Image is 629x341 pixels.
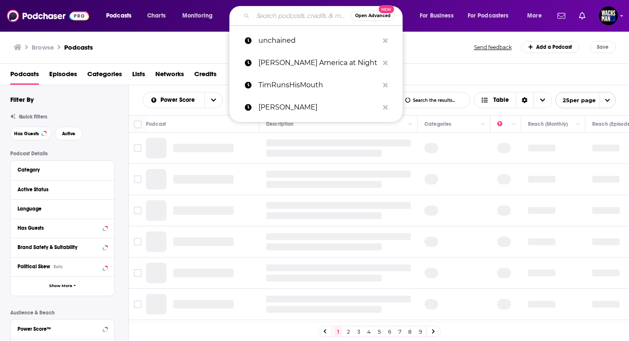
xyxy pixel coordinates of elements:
span: Toggle select row [134,144,142,152]
a: Credits [194,67,217,85]
a: Podcasts [64,43,93,51]
a: Lists [132,67,145,85]
a: Show notifications dropdown [554,9,569,23]
button: open menu [205,92,223,108]
button: Category [18,164,107,175]
button: Political SkewBeta [18,261,107,272]
a: 3 [354,326,363,337]
div: Beta [53,264,63,270]
button: Show profile menu [599,6,618,25]
span: Charts [147,10,166,22]
div: Language [18,206,102,212]
button: Show More [11,276,114,296]
a: Categories [87,67,122,85]
button: open menu [176,9,224,23]
span: New [379,5,394,13]
a: 8 [406,326,414,337]
button: Has Guests [10,127,51,140]
button: Column Actions [509,119,519,130]
button: open menu [143,97,205,103]
button: Choose View [474,92,552,108]
div: Reach (Monthly) [528,119,568,129]
button: open menu [521,9,552,23]
span: Toggle select row [134,207,142,214]
p: Chris Laxamana [258,96,379,119]
span: Quick Filters [19,114,47,120]
div: Categories [424,119,451,129]
a: unchained [229,30,403,52]
span: Toggle select row [134,175,142,183]
a: Episodes [49,67,77,85]
span: More [527,10,542,22]
a: Add a Podcast [521,41,580,53]
button: Active [55,127,83,140]
span: 25 per page [556,94,596,107]
a: 1 [334,326,342,337]
span: Table [493,97,509,103]
p: Audience & Reach [10,310,115,316]
span: Open Advanced [355,14,391,18]
button: Open AdvancedNew [351,11,395,21]
span: Podcasts [106,10,131,22]
div: Category [18,167,102,173]
div: Search podcasts, credits, & more... [237,6,411,26]
span: Show More [49,284,72,288]
span: Logged in as WachsmanNY [599,6,618,25]
button: open menu [462,9,521,23]
span: Toggle select row [134,238,142,246]
a: Podcasts [10,67,39,85]
a: TimRunsHisMouth [229,74,403,96]
button: Column Actions [573,119,583,130]
a: 7 [395,326,404,337]
span: For Business [420,10,454,22]
span: Toggle select row [134,269,142,277]
p: Podcast Details [10,151,115,157]
button: Save [590,41,616,53]
input: Search podcasts, credits, & more... [253,9,351,23]
span: For Podcasters [468,10,509,22]
button: Has Guests [18,222,107,233]
a: 9 [416,326,424,337]
span: Toggle select row [134,300,142,308]
p: TimRunsHisMouth [258,74,379,96]
button: Power Score™ [18,323,107,334]
div: Sort Direction [516,92,534,108]
button: Column Actions [478,119,488,130]
h2: Filter By [10,95,34,104]
span: Has Guests [14,131,39,136]
a: Networks [155,67,184,85]
div: Power Score [497,119,509,129]
button: open menu [555,92,616,108]
span: Active [62,131,75,136]
p: unchained [258,30,379,52]
a: 2 [344,326,353,337]
a: Show notifications dropdown [576,9,589,23]
button: Active Status [18,184,107,195]
span: Monitoring [182,10,213,22]
p: Rich Valdes America at Night [258,52,379,74]
h3: Browse [32,43,54,51]
a: 4 [365,326,373,337]
a: 5 [375,326,383,337]
span: Political Skew [18,264,50,270]
button: Language [18,203,107,214]
button: open menu [414,9,464,23]
a: Charts [142,9,171,23]
div: Active Status [18,187,102,193]
a: 6 [385,326,394,337]
div: Podcast [146,119,166,129]
img: User Profile [599,6,618,25]
div: Has Guests [18,225,100,231]
button: Brand Safety & Suitability [18,242,107,252]
div: Brand Safety & Suitability [18,244,100,250]
a: Podchaser - Follow, Share and Rate Podcasts [7,8,89,24]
